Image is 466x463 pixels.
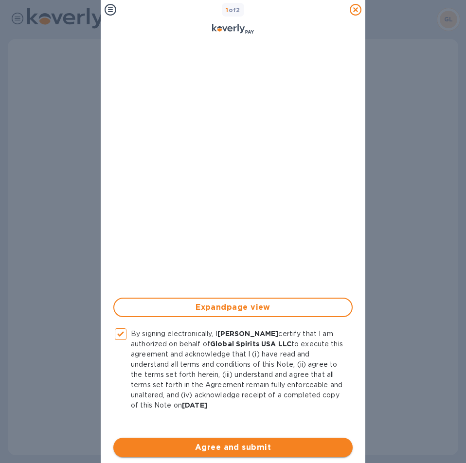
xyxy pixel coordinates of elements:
[121,442,345,453] span: Agree and submit
[226,6,240,14] b: of 2
[217,330,279,338] b: [PERSON_NAME]
[226,6,228,14] span: 1
[113,298,353,317] button: Expandpage view
[113,438,353,457] button: Agree and submit
[122,302,344,313] span: Expand page view
[210,340,291,348] b: Global Spirits USA LLC
[131,329,345,410] p: By signing electronically, I certify that I am authorized on behalf of to execute this agreement ...
[182,401,207,409] b: [DATE]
